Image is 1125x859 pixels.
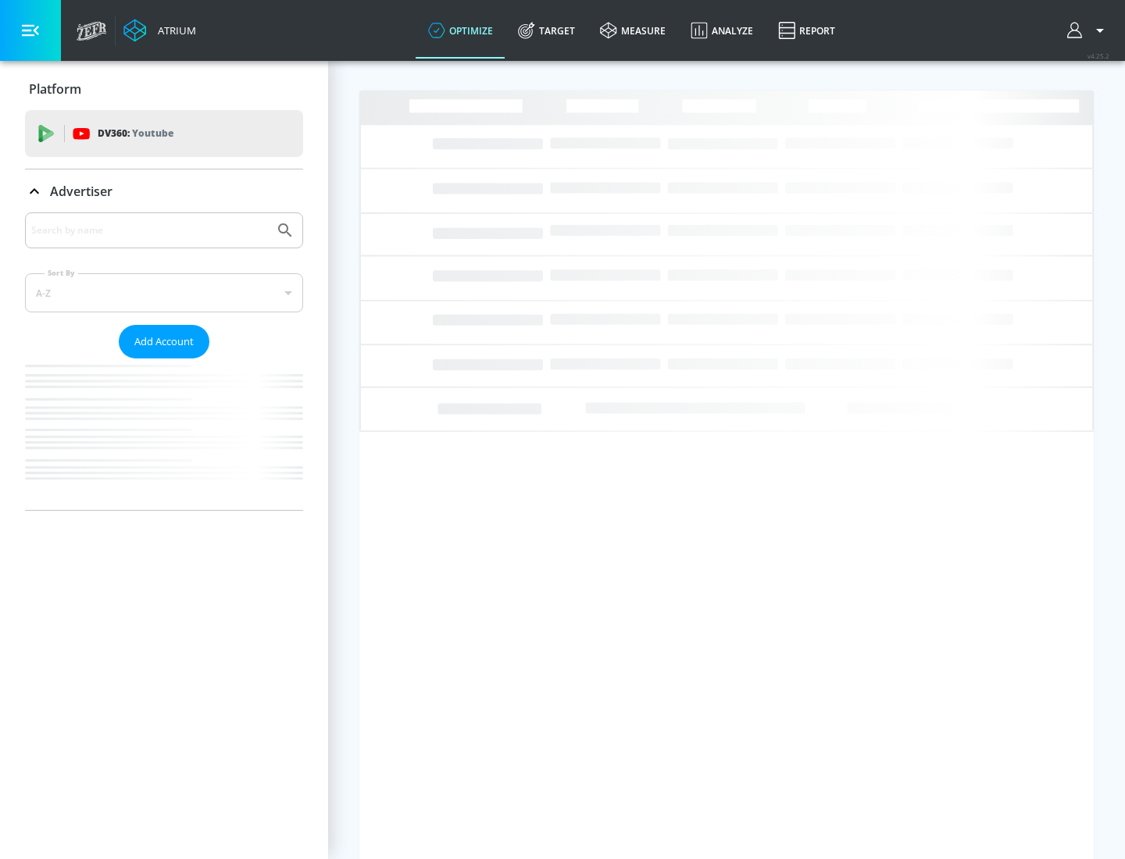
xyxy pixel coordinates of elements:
a: optimize [416,2,505,59]
a: Analyze [678,2,766,59]
div: Advertiser [25,169,303,213]
p: DV360: [98,125,173,142]
div: DV360: Youtube [25,110,303,157]
label: Sort By [45,268,78,278]
div: A-Z [25,273,303,312]
p: Platform [29,80,81,98]
a: measure [587,2,678,59]
span: v 4.25.2 [1087,52,1109,60]
span: Add Account [134,333,194,351]
a: Atrium [123,19,196,42]
p: Advertiser [50,183,112,200]
a: Target [505,2,587,59]
nav: list of Advertiser [25,358,303,510]
a: Report [766,2,848,59]
div: Atrium [152,23,196,37]
div: Platform [25,67,303,111]
button: Add Account [119,325,209,358]
input: Search by name [31,220,268,241]
p: Youtube [132,125,173,141]
div: Advertiser [25,212,303,510]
